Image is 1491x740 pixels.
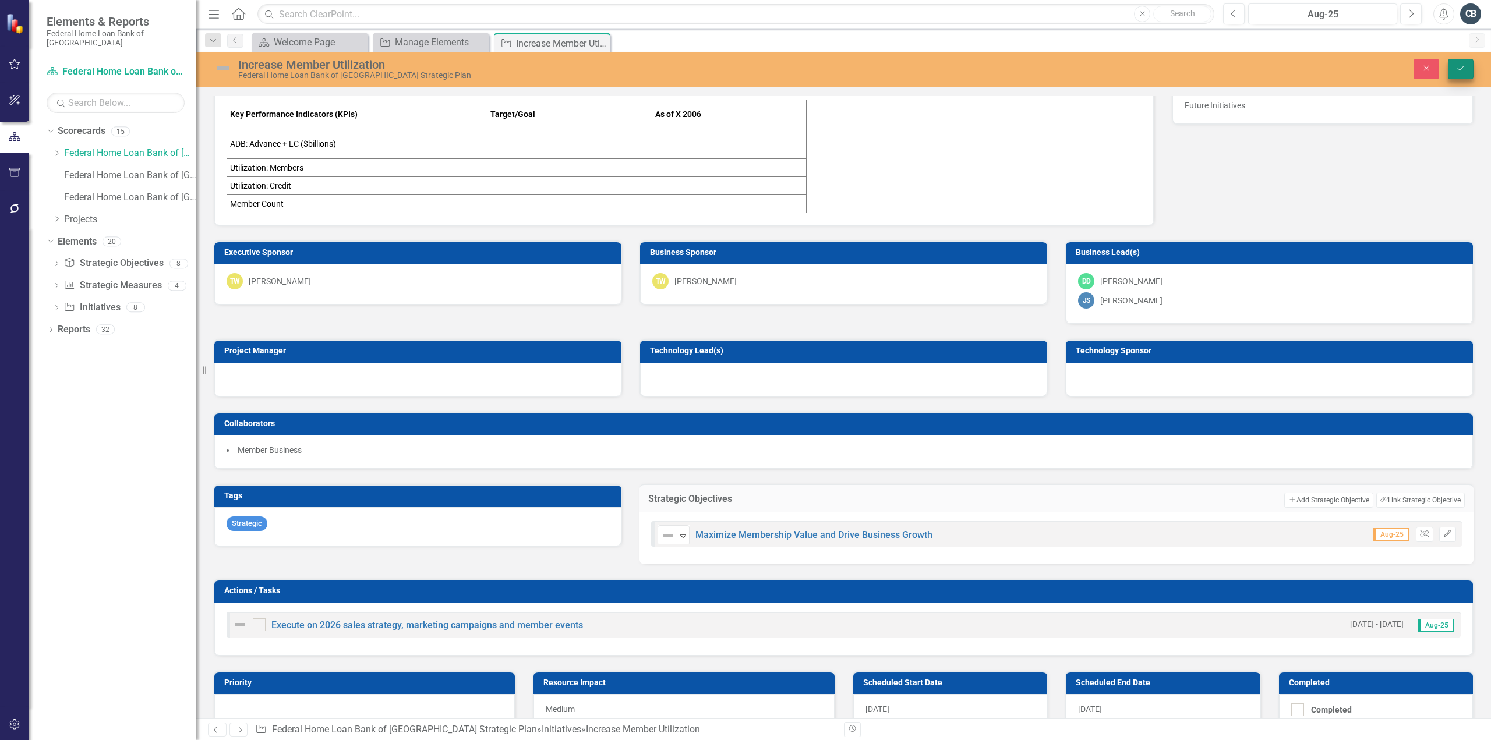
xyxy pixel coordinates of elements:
[1170,9,1195,18] span: Search
[542,724,581,735] a: Initiatives
[586,724,700,735] div: Increase Member Utilization
[1376,493,1465,508] button: Link Strategic Objective
[227,129,487,159] td: ADB: Advance + LC ($billions)
[271,619,583,631] a: Execute on 2026 sales strategy, marketing campaigns and member events
[490,109,535,119] strong: Target/Goal
[661,529,675,543] img: Not Defined
[47,15,185,29] span: Elements & Reports
[47,93,185,113] input: Search Below...
[63,279,161,292] a: Strategic Measures
[1076,346,1467,355] h3: Technology Sponsor
[1076,678,1255,687] h3: Scheduled End Date
[1078,273,1094,289] div: DD
[274,35,365,49] div: Welcome Page
[168,281,186,291] div: 4
[395,35,486,49] div: Manage Elements
[224,491,616,500] h3: Tags
[1373,528,1409,541] span: Aug-25
[63,301,120,314] a: Initiatives
[516,36,607,51] div: Increase Member Utilization
[648,494,907,504] h3: Strategic Objectives
[103,236,121,246] div: 20
[224,586,1467,595] h3: Actions / Tasks
[255,723,835,737] div: » »
[126,303,145,313] div: 8
[249,275,311,287] div: [PERSON_NAME]
[111,126,130,136] div: 15
[1289,678,1468,687] h3: Completed
[1252,8,1393,22] div: Aug-25
[255,35,365,49] a: Welcome Page
[224,346,616,355] h3: Project Manager
[58,125,105,138] a: Scorecards
[863,678,1042,687] h3: Scheduled Start Date
[695,529,932,540] a: Maximize Membership Value and Drive Business Growth
[227,516,267,531] span: Strategic
[227,194,487,213] td: Member Count
[652,273,669,289] div: TW
[227,273,243,289] div: TW
[1185,101,1245,110] span: Future Initiatives
[257,4,1214,24] input: Search ClearPoint...
[1248,3,1397,24] button: Aug-25
[47,29,185,48] small: Federal Home Loan Bank of [GEOGRAPHIC_DATA]
[63,257,163,270] a: Strategic Objectives
[224,248,616,257] h3: Executive Sponsor
[224,678,509,687] h3: Priority
[376,35,486,49] a: Manage Elements
[1078,704,1102,714] span: [DATE]
[1100,295,1163,306] div: [PERSON_NAME]
[58,235,97,249] a: Elements
[1460,3,1481,24] button: CB
[58,323,90,337] a: Reports
[233,618,247,632] img: Not Defined
[650,346,1041,355] h3: Technology Lead(s)
[546,704,575,714] span: Medium
[227,176,487,194] td: Utilization: Credit
[47,65,185,79] a: Federal Home Loan Bank of [GEOGRAPHIC_DATA] Strategic Plan
[1100,275,1163,287] div: [PERSON_NAME]
[1350,619,1404,630] small: [DATE] - [DATE]
[64,147,196,160] a: Federal Home Loan Bank of [GEOGRAPHIC_DATA] Strategic Plan
[1284,493,1373,508] button: Add Strategic Objective
[224,419,1467,428] h3: Collaborators
[865,704,889,714] span: [DATE]
[655,109,701,119] strong: As of X 2006
[674,275,737,287] div: [PERSON_NAME]
[272,724,537,735] a: Federal Home Loan Bank of [GEOGRAPHIC_DATA] Strategic Plan
[1076,248,1467,257] h3: Business Lead(s)
[238,58,928,71] div: Increase Member Utilization
[650,248,1041,257] h3: Business Sponsor
[230,109,358,119] strong: Key Performance Indicators (KPIs)
[238,445,302,455] span: Member Business
[169,259,188,268] div: 8
[6,13,26,33] img: ClearPoint Strategy
[238,71,928,80] div: Federal Home Loan Bank of [GEOGRAPHIC_DATA] Strategic Plan
[1078,292,1094,309] div: JS
[64,169,196,182] a: Federal Home Loan Bank of [GEOGRAPHIC_DATA] Strategic Plan 2025
[96,325,115,335] div: 32
[1418,619,1454,632] span: Aug-25
[214,59,232,77] img: Not Defined
[227,158,487,176] td: Utilization: Members
[64,213,196,226] a: Projects
[64,191,196,204] a: Federal Home Loan Bank of [GEOGRAPHIC_DATA] Strategic Plan 2024
[543,678,828,687] h3: Resource Impact
[1153,6,1211,22] button: Search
